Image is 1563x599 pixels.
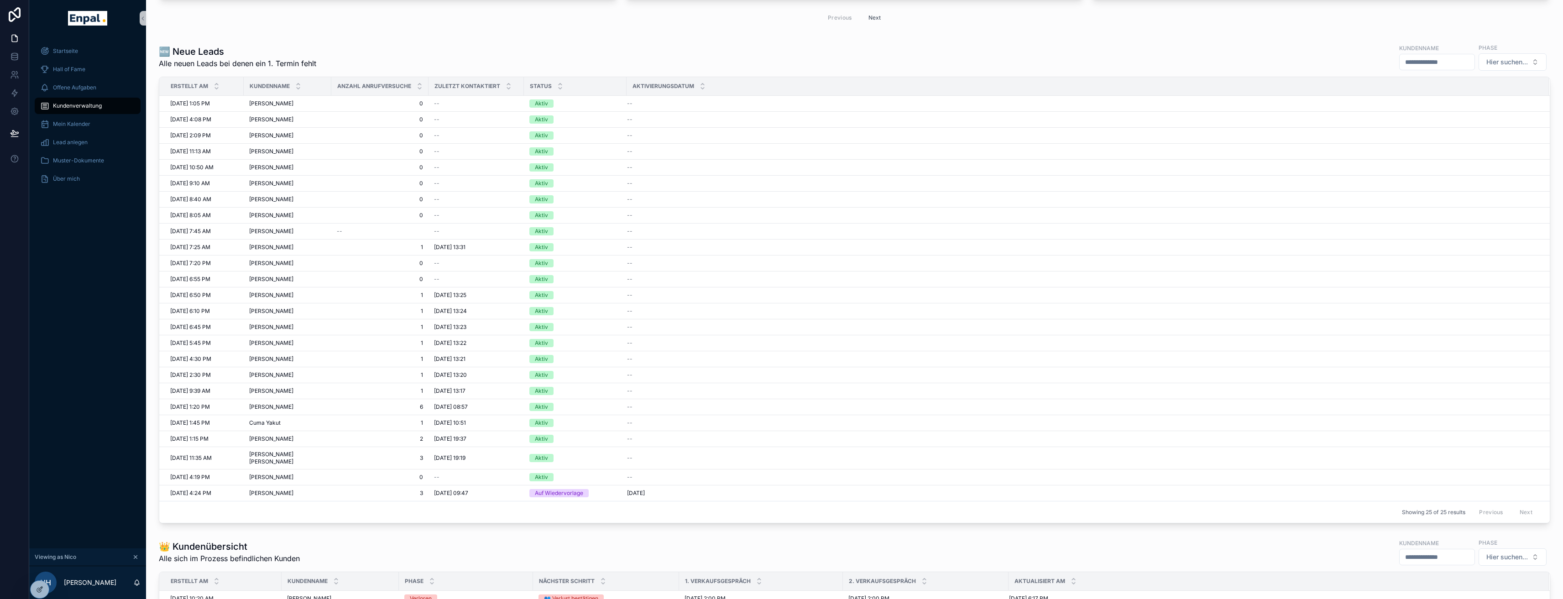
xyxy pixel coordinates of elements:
[35,171,141,187] a: Über mich
[434,403,518,411] a: [DATE] 08:57
[627,292,633,299] span: --
[170,355,238,363] a: [DATE] 4:30 PM
[535,355,548,363] div: Aktiv
[529,99,621,108] a: Aktiv
[170,387,238,395] a: [DATE] 9:39 AM
[35,98,141,114] a: Kundenverwaltung
[337,339,423,347] span: 1
[529,323,621,331] a: Aktiv
[529,243,621,251] a: Aktiv
[249,196,326,203] a: [PERSON_NAME]
[337,244,423,251] a: 1
[1479,53,1547,71] button: Select Button
[627,454,1538,462] a: --
[535,339,548,347] div: Aktiv
[535,275,548,283] div: Aktiv
[170,371,238,379] a: [DATE] 2:30 PM
[170,403,210,411] span: [DATE] 1:20 PM
[170,260,238,267] a: [DATE] 7:20 PM
[627,403,633,411] span: --
[529,371,621,379] a: Aktiv
[249,180,293,187] span: [PERSON_NAME]
[53,47,78,55] span: Startseite
[170,244,210,251] span: [DATE] 7:25 AM
[337,355,423,363] a: 1
[434,454,465,462] span: [DATE] 19:19
[627,180,1538,187] a: --
[170,180,210,187] span: [DATE] 9:10 AM
[170,276,238,283] a: [DATE] 6:55 PM
[170,180,238,187] a: [DATE] 9:10 AM
[170,132,211,139] span: [DATE] 2:09 PM
[170,419,210,427] span: [DATE] 1:45 PM
[337,435,423,443] a: 2
[249,292,293,299] span: [PERSON_NAME]
[337,323,423,331] a: 1
[529,211,621,219] a: Aktiv
[170,387,210,395] span: [DATE] 9:39 AM
[35,43,141,59] a: Startseite
[627,132,1538,139] a: --
[627,323,633,331] span: --
[627,228,633,235] span: --
[434,355,465,363] span: [DATE] 13:21
[627,244,633,251] span: --
[535,454,548,462] div: Aktiv
[337,260,423,267] a: 0
[337,454,423,462] a: 3
[170,292,238,299] a: [DATE] 6:50 PM
[337,276,423,283] a: 0
[434,180,518,187] a: --
[249,276,326,283] a: [PERSON_NAME]
[862,10,888,25] button: Next
[627,244,1538,251] a: --
[627,196,1538,203] a: --
[627,212,633,219] span: --
[434,355,518,363] a: [DATE] 13:21
[249,307,293,315] span: [PERSON_NAME]
[434,164,439,171] span: --
[53,66,85,73] span: Hall of Fame
[535,163,548,172] div: Aktiv
[337,371,423,379] a: 1
[434,387,465,395] span: [DATE] 13:17
[529,195,621,203] a: Aktiv
[434,323,518,331] a: [DATE] 13:23
[529,307,621,315] a: Aktiv
[337,307,423,315] span: 1
[249,116,326,123] a: [PERSON_NAME]
[170,454,238,462] a: [DATE] 11:35 AM
[434,435,518,443] a: [DATE] 19:37
[434,132,439,139] span: --
[35,79,141,96] a: Offene Aufgaben
[337,292,423,299] span: 1
[53,175,80,182] span: Über mich
[170,403,238,411] a: [DATE] 1:20 PM
[535,131,548,140] div: Aktiv
[434,292,466,299] span: [DATE] 13:25
[170,132,238,139] a: [DATE] 2:09 PM
[53,120,90,128] span: Mein Kalender
[249,355,293,363] span: [PERSON_NAME]
[529,435,621,443] a: Aktiv
[249,212,326,219] a: [PERSON_NAME]
[627,435,1538,443] a: --
[529,403,621,411] a: Aktiv
[434,292,518,299] a: [DATE] 13:25
[627,387,633,395] span: --
[249,339,293,347] span: [PERSON_NAME]
[627,228,1538,235] a: --
[249,164,293,171] span: [PERSON_NAME]
[434,276,518,283] a: --
[1486,57,1528,67] span: Hier suchen...
[249,323,293,331] span: [PERSON_NAME]
[434,323,466,331] span: [DATE] 13:23
[337,100,423,107] a: 0
[170,100,210,107] span: [DATE] 1:05 PM
[35,152,141,169] a: Muster-Dokumente
[535,323,548,331] div: Aktiv
[434,148,518,155] a: --
[627,116,633,123] span: --
[170,307,238,315] a: [DATE] 6:10 PM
